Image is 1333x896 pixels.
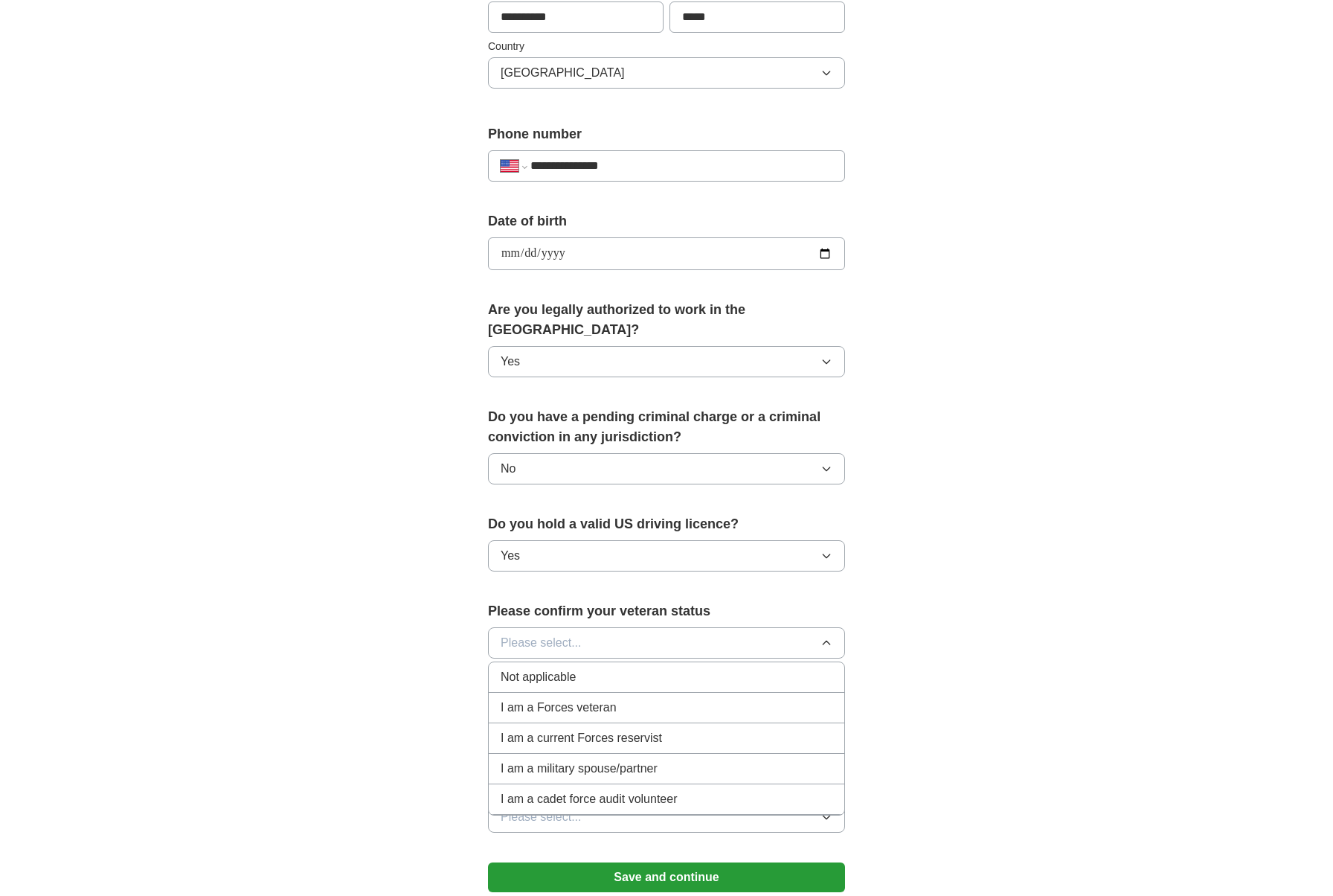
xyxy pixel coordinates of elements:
[488,514,845,534] label: Do you hold a valid US driving licence?
[488,57,845,89] button: [GEOGRAPHIC_DATA]
[488,540,845,572] button: Yes
[488,601,845,621] label: Please confirm your veteran status
[501,729,662,747] span: I am a current Forces reservist
[488,39,845,54] label: Country
[501,790,677,808] span: I am a cadet force audit volunteer
[501,668,576,686] span: Not applicable
[501,460,515,478] span: No
[501,353,520,371] span: Yes
[501,760,658,778] span: I am a military spouse/partner
[488,300,845,340] label: Are you legally authorized to work in the [GEOGRAPHIC_DATA]?
[488,346,845,377] button: Yes
[488,124,845,144] label: Phone number
[501,808,582,826] span: Please select...
[488,211,845,231] label: Date of birth
[501,64,625,82] span: [GEOGRAPHIC_DATA]
[501,634,582,652] span: Please select...
[488,863,845,892] button: Save and continue
[488,801,845,833] button: Please select...
[488,453,845,484] button: No
[488,407,845,447] label: Do you have a pending criminal charge or a criminal conviction in any jurisdiction?
[488,627,845,659] button: Please select...
[501,547,520,565] span: Yes
[501,699,617,717] span: I am a Forces veteran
